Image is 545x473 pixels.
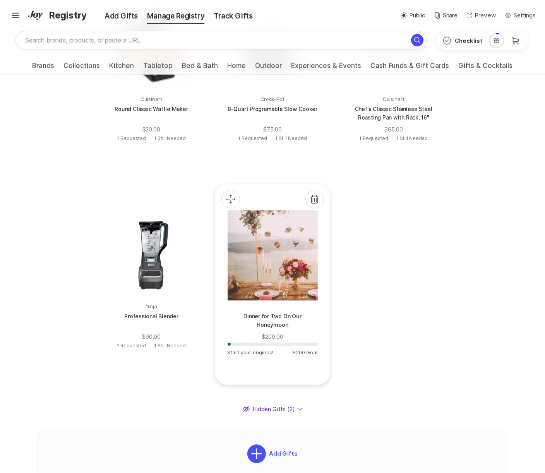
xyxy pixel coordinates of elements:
p: Professional Blender [106,312,197,331]
button: Public [401,11,425,20]
p: $90.00 [142,333,161,341]
p: 1 Still Needed [152,135,188,142]
p: Crock-Pot [228,96,318,102]
a: Cash Funds & Gift Cards [371,62,449,74]
p: Chef's Classic Stainless Steel Roasting Pan with Rack, 16" [349,105,439,123]
p: 1 Still Needed [394,135,430,142]
a: Kitchen [110,62,134,74]
p: Settings [514,11,536,20]
p: Cuisinart [349,96,439,102]
p: Dinner for Two On Our Honeymoon [228,312,318,331]
p: Preview [475,11,496,20]
p: 1 Requested [236,135,269,142]
p: Round Classic Waffle Maker [106,105,197,123]
div: Track Gifts [209,11,257,22]
input: Search brands, products, or paste a URL [15,31,427,50]
p: Share [443,11,458,20]
p: 1 Still Needed [273,135,309,142]
div: Manage Registry [142,11,209,22]
button: Settings [505,11,536,20]
button: Search for [411,34,423,46]
p: 1 Still Needed [152,343,188,349]
p: $200.00 [262,333,283,341]
a: Outdoor [255,62,282,74]
p: Ninja [106,303,197,310]
span: Registry [49,9,87,22]
button: Preview [467,11,496,20]
p: Add Gifts [266,450,298,457]
a: Home [228,62,246,74]
p: 8-Quart Programable Slow Cooker [228,105,318,123]
p: $65.00 [384,126,403,133]
p: Start your engines! [228,349,273,356]
p: $75.00 [263,126,282,133]
a: Collections [64,62,100,74]
a: Gifts & Cocktails [459,62,513,74]
p: 1 Requested [115,135,148,142]
a: Brands [33,62,55,74]
p: Public [409,11,425,20]
p: 1 Requested [357,135,391,142]
button: Share [434,11,458,20]
button: Hidden Gifts (2) [38,400,507,418]
p: Cuisinart [106,96,197,102]
p: $30.00 [142,126,161,133]
button: Checklist [436,31,489,50]
div: Add Gifts [89,11,142,22]
p: $200 Goal [292,349,318,356]
a: Bed & Bath [182,62,218,74]
p: Hidden Gifts (2) [252,405,295,414]
a: Experiences & Events [291,62,362,74]
p: 1 Requested [115,343,148,349]
a: Tabletop [144,62,173,74]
